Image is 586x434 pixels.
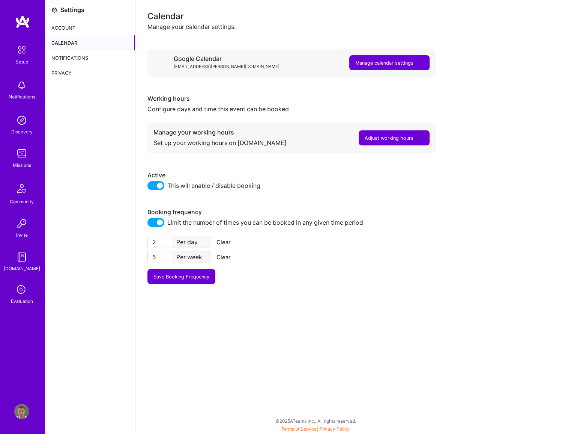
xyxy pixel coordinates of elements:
div: Working hours [147,95,436,103]
div: Manage your working hours [153,129,287,136]
div: Set up your working hours on [DOMAIN_NAME] [153,136,287,147]
div: Active [147,171,436,179]
button: Clear [214,236,233,248]
div: Manage calendar settings [355,59,413,67]
div: Notifications [9,93,35,101]
div: Calendar [147,12,574,20]
div: [EMAIL_ADDRESS][PERSON_NAME][DOMAIN_NAME] [174,63,279,71]
img: guide book [14,250,29,265]
button: Adjust working hours [359,130,430,145]
img: teamwork [14,146,29,161]
button: Save Booking Frequency [147,269,215,284]
img: discovery [14,113,29,128]
i: icon Settings [51,7,57,13]
img: Community [13,180,31,198]
div: [DOMAIN_NAME] [4,265,40,272]
span: This will enable / disable booking [167,181,260,190]
div: Notifications [45,50,135,65]
i: icon SelectionTeam [15,283,29,297]
div: Privacy [45,65,135,80]
div: Manage your calendar settings. [147,23,574,31]
div: Google Calendar [174,55,279,63]
div: Booking frequency [147,208,436,216]
i: icon LinkArrow [416,59,424,66]
img: setup [14,42,30,58]
div: Evaluation [11,297,33,305]
button: Manage calendar settings [349,55,430,70]
div: Discovery [11,128,33,136]
img: User Avatar [14,404,29,419]
div: Per day [172,236,211,248]
i: icon LinkArrow [416,134,424,141]
div: Setup [16,58,28,66]
div: Missions [13,161,31,169]
div: Account [45,20,135,35]
span: | [281,426,350,432]
img: bell [14,78,29,93]
img: Invite [14,216,29,231]
div: © 2025 ATeams Inc., All rights reserved. [45,411,586,430]
img: logo [15,15,30,29]
div: Community [10,198,34,206]
div: Settings [60,6,84,14]
a: User Avatar [12,404,31,419]
div: Calendar [45,35,135,50]
div: Configure days and time this event can be booked [147,103,436,113]
button: Clear [214,251,233,263]
div: Invite [16,231,28,239]
i: icon Google [153,55,168,69]
span: Limit the number of times you can be booked in any given time period [167,218,363,227]
div: Adjust working hours [365,134,413,142]
a: Terms of Service [281,426,317,432]
a: Privacy Policy [319,426,350,432]
div: Per week [172,251,211,263]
